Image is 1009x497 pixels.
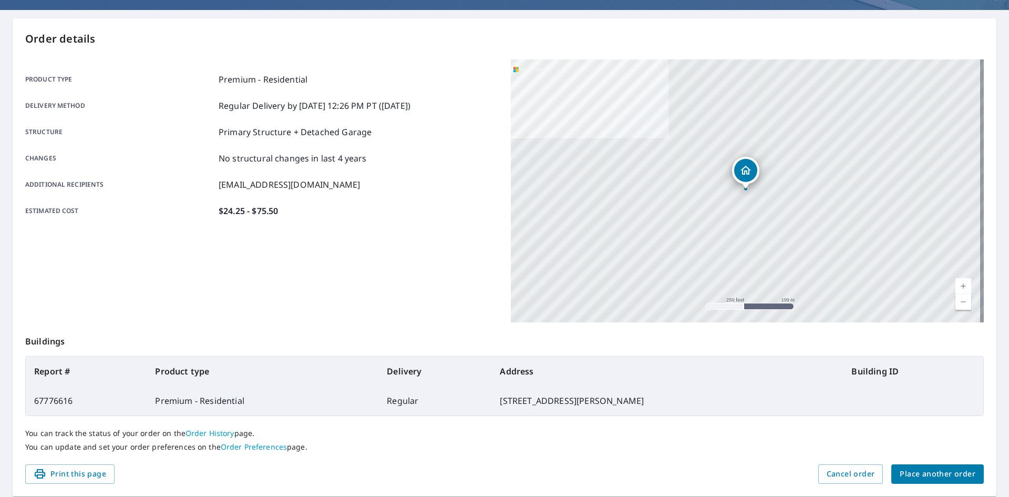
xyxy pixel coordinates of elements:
a: Current Level 17, Zoom In [955,278,971,294]
p: Estimated cost [25,205,214,217]
td: Regular [378,386,491,415]
button: Cancel order [818,464,883,484]
span: Place another order [900,468,975,481]
th: Report # [26,357,147,386]
p: [EMAIL_ADDRESS][DOMAIN_NAME] [219,178,360,191]
p: You can update and set your order preferences on the page. [25,442,984,452]
button: Place another order [891,464,984,484]
div: Dropped pin, building 1, Residential property, 5228 SE Sea Island Way Stuart, FL 34997 [732,157,759,189]
p: Primary Structure + Detached Garage [219,126,372,138]
p: Delivery method [25,99,214,112]
p: Buildings [25,322,984,356]
a: Order Preferences [221,442,287,452]
td: 67776616 [26,386,147,415]
p: Changes [25,152,214,165]
p: Order details [25,31,984,47]
p: No structural changes in last 4 years [219,152,367,165]
p: Structure [25,126,214,138]
span: Cancel order [827,468,875,481]
td: [STREET_ADDRESS][PERSON_NAME] [491,386,843,415]
th: Product type [147,357,378,386]
p: Additional recipients [25,178,214,191]
p: $24.25 - $75.50 [219,205,278,217]
td: Premium - Residential [147,386,378,415]
p: Regular Delivery by [DATE] 12:26 PM PT ([DATE]) [219,99,410,112]
button: Print this page [25,464,115,484]
p: You can track the status of your order on the page. [25,429,984,438]
p: Product type [25,73,214,86]
th: Delivery [378,357,491,386]
a: Order History [186,428,234,438]
p: Premium - Residential [219,73,307,86]
th: Address [491,357,843,386]
th: Building ID [843,357,983,386]
a: Current Level 17, Zoom Out [955,294,971,310]
span: Print this page [34,468,106,481]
